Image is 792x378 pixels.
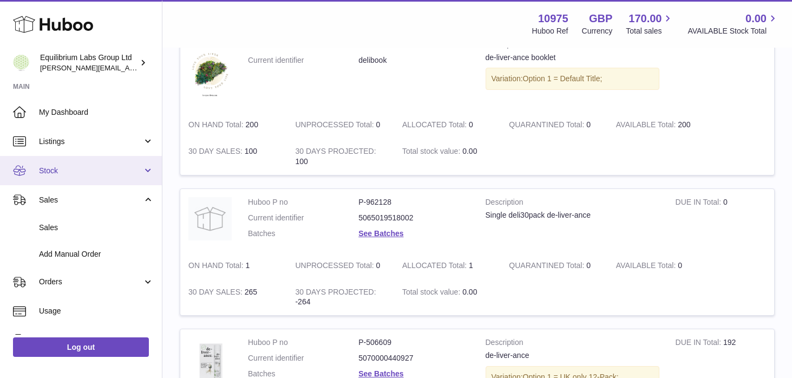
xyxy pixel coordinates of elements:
dd: 5065019518002 [358,213,469,223]
dt: Batches [248,229,358,239]
strong: Description [486,197,659,210]
div: de-liver-ance [486,350,659,361]
span: Option 1 = Default Title; [523,74,603,83]
img: h.woodrow@theliverclinic.com [13,55,29,71]
dt: Current identifier [248,55,358,66]
div: Single deli30pack de-liver-ance [486,210,659,220]
strong: ON HAND Total [188,261,246,272]
div: Huboo Ref [532,26,568,36]
dt: Huboo P no [248,337,358,348]
span: 0.00 [745,11,767,26]
strong: QUARANTINED Total [509,261,586,272]
td: 0 [287,112,394,138]
span: Total sales [626,26,674,36]
span: Add Manual Order [39,249,154,259]
span: 170.00 [629,11,662,26]
strong: 30 DAY SALES [188,288,245,299]
td: 265 [180,279,287,316]
td: 0 [667,189,774,252]
strong: ALLOCATED Total [402,120,469,132]
div: Variation: [486,68,659,90]
span: AVAILABLE Stock Total [688,26,779,36]
a: See Batches [358,369,403,378]
span: Listings [39,136,142,147]
span: Sales [39,223,154,233]
dt: Huboo P no [248,197,358,207]
span: Sales [39,195,142,205]
strong: 30 DAY SALES [188,147,245,158]
strong: QUARANTINED Total [509,120,586,132]
span: 0.00 [462,288,477,296]
td: 0 [667,31,774,112]
td: 200 [608,112,715,138]
td: 1 [394,252,501,279]
td: 100 [287,138,394,175]
strong: 30 DAYS PROJECTED [295,288,376,299]
span: Stock [39,166,142,176]
span: Usage [39,306,154,316]
dt: Current identifier [248,353,358,363]
a: Log out [13,337,149,357]
td: 100 [180,138,287,175]
strong: UNPROCESSED Total [295,120,376,132]
strong: 10975 [538,11,568,26]
strong: DUE IN Total [676,338,723,349]
td: 0 [608,252,715,279]
span: My Dashboard [39,107,154,118]
strong: Total stock value [402,147,462,158]
dt: Current identifier [248,213,358,223]
strong: Description [486,337,659,350]
strong: ALLOCATED Total [402,261,469,272]
span: 0.00 [462,147,477,155]
img: product image [188,40,232,101]
dd: 5070000440927 [358,353,469,363]
td: 0 [287,252,394,279]
a: 0.00 AVAILABLE Stock Total [688,11,779,36]
div: Equilibrium Labs Group Ltd [40,53,138,73]
dd: P-962128 [358,197,469,207]
strong: Total stock value [402,288,462,299]
td: -264 [287,279,394,316]
div: Currency [582,26,613,36]
strong: DUE IN Total [676,198,723,209]
span: Orders [39,277,142,287]
span: [PERSON_NAME][EMAIL_ADDRESS][DOMAIN_NAME] [40,63,217,72]
td: 1 [180,252,287,279]
div: de-liver-ance booklet [486,53,659,63]
a: 170.00 Total sales [626,11,674,36]
strong: ON HAND Total [188,120,246,132]
dd: P-506609 [358,337,469,348]
dd: delibook [358,55,469,66]
strong: UNPROCESSED Total [295,261,376,272]
a: See Batches [358,229,403,238]
span: 0 [586,261,591,270]
td: 0 [394,112,501,138]
strong: AVAILABLE Total [616,261,678,272]
span: 0 [586,120,591,129]
strong: AVAILABLE Total [616,120,678,132]
strong: GBP [589,11,612,26]
strong: 30 DAYS PROJECTED [295,147,376,158]
img: product image [188,197,232,240]
td: 200 [180,112,287,138]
